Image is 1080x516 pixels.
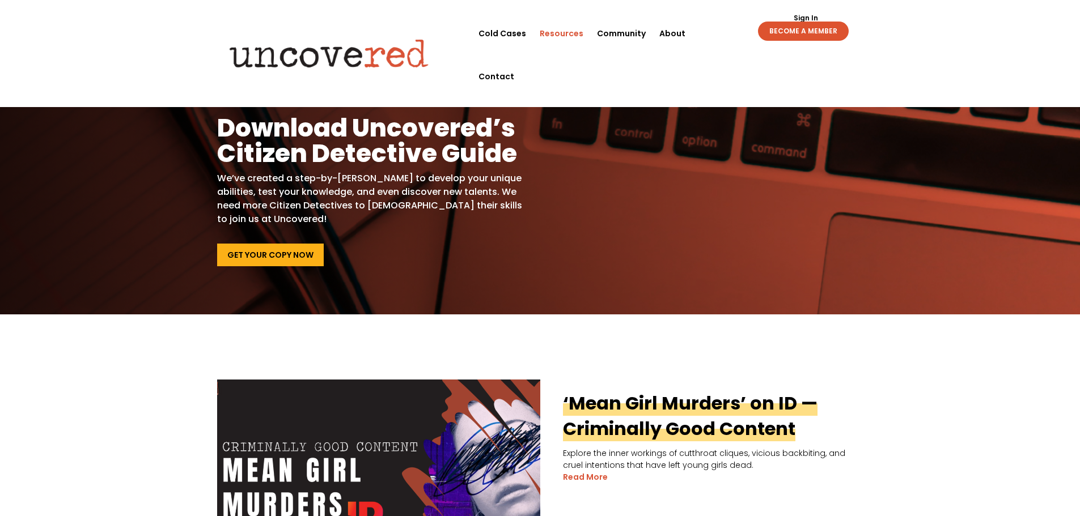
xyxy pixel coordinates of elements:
p: We’ve created a step-by-[PERSON_NAME] to develop your unique abilities, test your knowledge, and ... [217,172,523,226]
h1: Download Uncovered’s Citizen Detective Guide [217,115,523,172]
p: Explore the inner workings of cutthroat cliques, vicious backbiting, and cruel intentions that ha... [217,447,863,471]
a: About [659,12,685,55]
a: Cold Cases [478,12,526,55]
img: Uncovered logo [220,31,438,75]
a: BECOME A MEMBER [758,22,849,41]
a: Community [597,12,646,55]
a: Resources [540,12,583,55]
a: Sign In [787,15,824,22]
a: Get Your Copy Now [217,244,324,266]
a: ‘Mean Girl Murders’ on ID — Criminally Good Content [563,390,818,441]
a: Contact [478,55,514,98]
a: read more [563,471,608,483]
